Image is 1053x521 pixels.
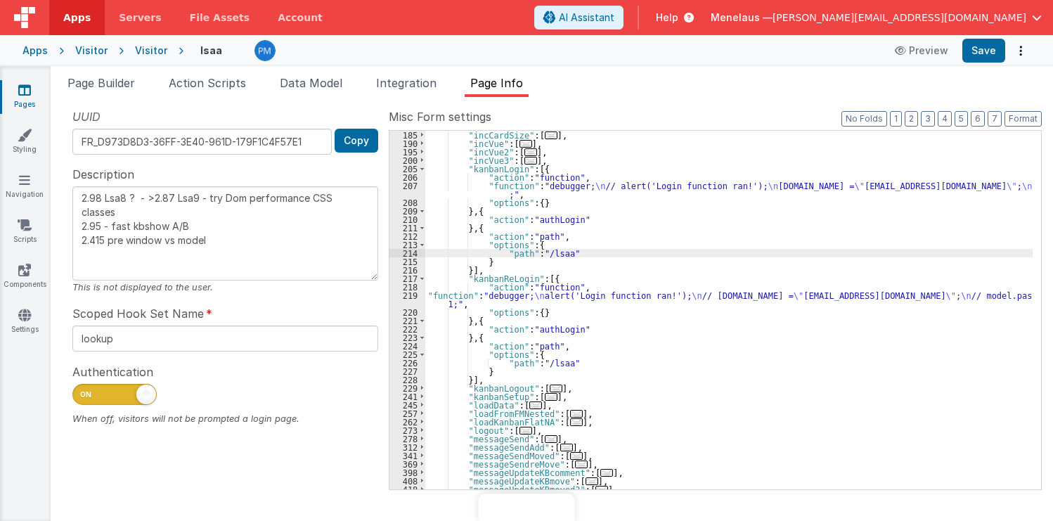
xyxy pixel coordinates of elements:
span: Integration [376,76,437,90]
div: 273 [389,426,425,435]
div: 262 [389,418,425,426]
div: 220 [389,308,425,316]
span: ... [600,469,613,477]
span: Help [656,11,678,25]
div: Apps [22,44,48,58]
div: 209 [389,207,425,215]
button: AI Assistant [534,6,624,30]
div: 205 [389,165,425,173]
span: File Assets [190,11,250,25]
span: ... [545,435,557,443]
div: 213 [389,240,425,249]
div: Visitor [75,44,108,58]
span: ... [575,461,588,468]
button: Save [962,39,1005,63]
span: Data Model [280,76,342,90]
div: 219 [389,291,425,308]
div: 245 [389,401,425,409]
div: This is not displayed to the user. [72,281,378,294]
span: ... [545,393,557,401]
span: Page Builder [67,76,135,90]
span: Description [72,166,134,183]
div: 185 [389,131,425,139]
div: 398 [389,468,425,477]
div: 212 [389,232,425,240]
span: Misc Form settings [389,108,491,125]
button: Format [1004,111,1042,127]
button: 7 [988,111,1002,127]
div: 221 [389,316,425,325]
button: 6 [971,111,985,127]
div: 215 [389,257,425,266]
div: 206 [389,173,425,181]
span: UUID [72,108,101,125]
span: ... [586,477,598,485]
span: ... [524,148,537,156]
span: Servers [119,11,161,25]
h4: lsaa [200,45,222,56]
span: Apps [63,11,91,25]
div: 224 [389,342,425,350]
div: 257 [389,409,425,418]
span: ... [524,157,537,165]
div: 278 [389,435,425,443]
div: 216 [389,266,425,274]
div: 408 [389,477,425,485]
span: ... [570,410,583,418]
button: Preview [886,39,957,62]
div: 217 [389,274,425,283]
div: 214 [389,249,425,257]
div: 341 [389,451,425,460]
div: 228 [389,375,425,384]
button: 1 [890,111,902,127]
button: 2 [905,111,918,127]
div: 207 [389,181,425,198]
span: [PERSON_NAME][EMAIL_ADDRESS][DOMAIN_NAME] [773,11,1026,25]
div: 241 [389,392,425,401]
div: 369 [389,460,425,468]
button: 3 [921,111,935,127]
div: 418 [389,485,425,494]
div: 227 [389,367,425,375]
button: Menelaus — [PERSON_NAME][EMAIL_ADDRESS][DOMAIN_NAME] [711,11,1042,25]
div: Visitor [135,44,167,58]
button: 5 [955,111,968,127]
span: ... [570,418,583,426]
div: 208 [389,198,425,207]
span: ... [570,452,583,460]
span: Authentication [72,364,153,380]
span: ... [560,444,573,451]
div: 211 [389,224,425,232]
span: Menelaus — [711,11,773,25]
button: Options [1011,41,1031,60]
span: ... [545,131,557,139]
button: 4 [938,111,952,127]
span: ... [595,486,608,494]
img: a12ed5ba5769bda9d2665f51d2850528 [255,41,275,60]
span: ... [519,140,532,148]
div: 312 [389,443,425,451]
div: 210 [389,215,425,224]
div: 223 [389,333,425,342]
div: 195 [389,148,425,156]
div: 190 [389,139,425,148]
div: 225 [389,350,425,359]
div: When off, visitors will not be prompted a login page. [72,412,378,425]
div: 218 [389,283,425,291]
button: Copy [335,129,378,153]
span: Scoped Hook Set Name [72,305,204,322]
div: 200 [389,156,425,165]
span: AI Assistant [559,11,614,25]
span: ... [519,427,532,435]
div: 222 [389,325,425,333]
span: Page Info [470,76,523,90]
span: ... [550,385,562,392]
button: No Folds [841,111,887,127]
span: Action Scripts [169,76,246,90]
span: ... [529,401,542,409]
div: 229 [389,384,425,392]
div: 226 [389,359,425,367]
